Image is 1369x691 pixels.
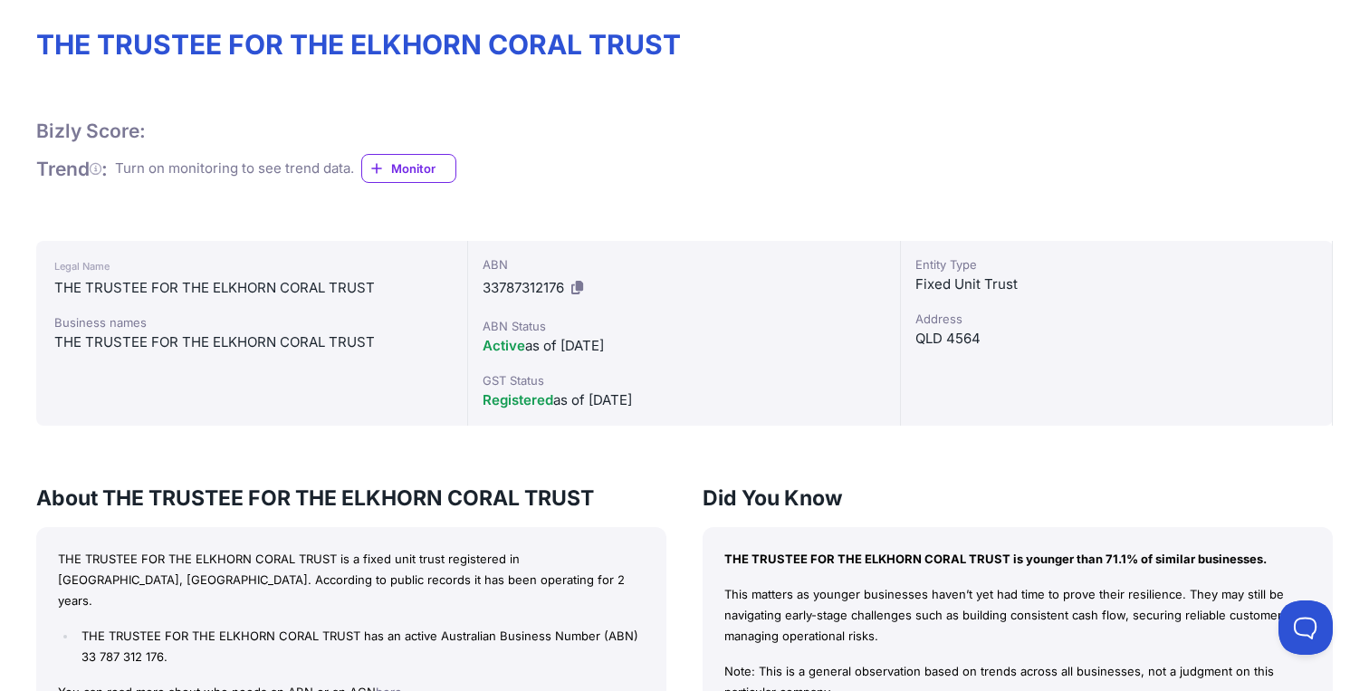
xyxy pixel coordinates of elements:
div: as of [DATE] [483,335,885,357]
div: Business names [54,313,449,331]
div: Fixed Unit Trust [915,274,1317,295]
div: Entity Type [915,255,1317,274]
div: Legal Name [54,255,449,277]
div: THE TRUSTEE FOR THE ELKHORN CORAL TRUST [54,277,449,299]
p: This matters as younger businesses haven’t yet had time to prove their resilience. They may still... [724,584,1311,646]
div: ABN Status [483,317,885,335]
span: Monitor [391,159,455,178]
p: THE TRUSTEE FOR THE ELKHORN CORAL TRUST is a fixed unit trust registered in [GEOGRAPHIC_DATA], [G... [58,549,645,610]
span: 33787312176 [483,279,564,296]
div: as of [DATE] [483,389,885,411]
div: QLD 4564 [915,328,1317,350]
div: Turn on monitoring to see trend data. [115,158,354,179]
h3: Did You Know [703,484,1333,513]
li: THE TRUSTEE FOR THE ELKHORN CORAL TRUST has an active Australian Business Number (ABN) 33 787 312... [77,626,645,667]
h1: THE TRUSTEE FOR THE ELKHORN CORAL TRUST [36,28,1333,61]
span: Active [483,337,525,354]
a: Monitor [361,154,456,183]
h1: Bizly Score: [36,119,146,143]
iframe: Toggle Customer Support [1278,600,1333,655]
div: Address [915,310,1317,328]
span: Registered [483,391,553,408]
div: GST Status [483,371,885,389]
h3: About THE TRUSTEE FOR THE ELKHORN CORAL TRUST [36,484,666,513]
p: THE TRUSTEE FOR THE ELKHORN CORAL TRUST is younger than 71.1% of similar businesses. [724,549,1311,570]
div: ABN [483,255,885,274]
h1: Trend : [36,157,108,181]
div: THE TRUSTEE FOR THE ELKHORN CORAL TRUST [54,331,449,353]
